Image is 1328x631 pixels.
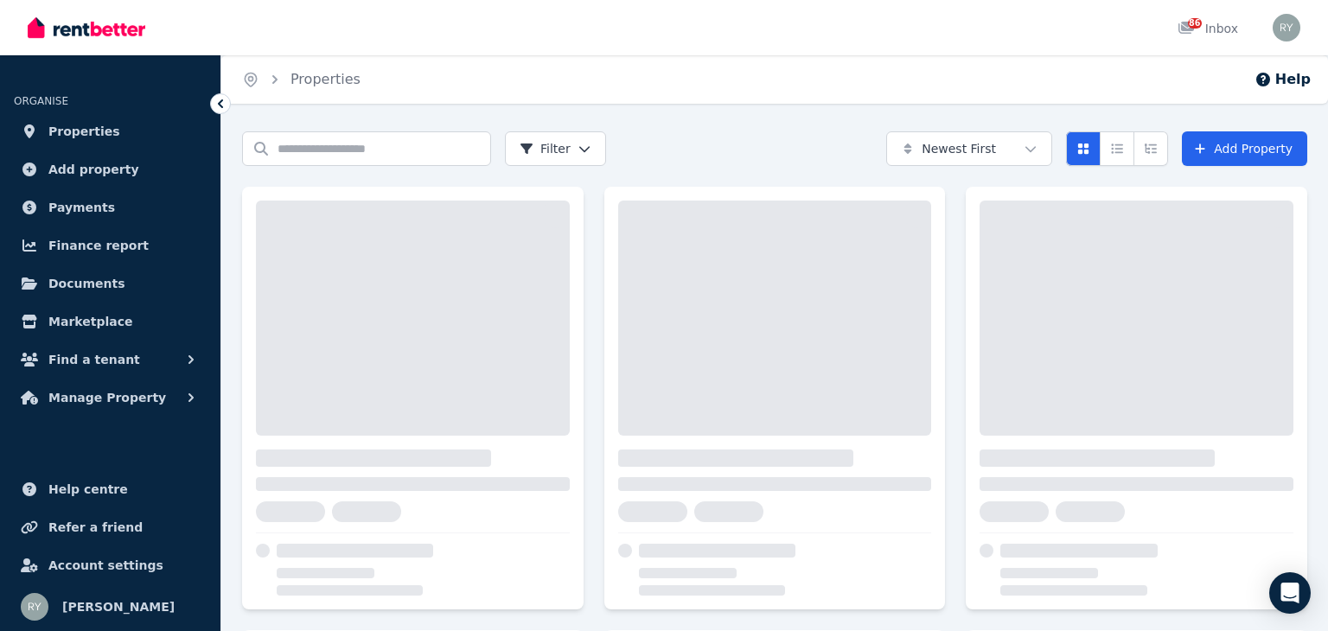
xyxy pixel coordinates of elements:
[28,15,145,41] img: RentBetter
[520,140,571,157] span: Filter
[1100,131,1134,166] button: Compact list view
[48,121,120,142] span: Properties
[505,131,606,166] button: Filter
[48,555,163,576] span: Account settings
[14,152,207,187] a: Add property
[14,95,68,107] span: ORGANISE
[290,71,361,87] a: Properties
[1133,131,1168,166] button: Expanded list view
[886,131,1052,166] button: Newest First
[48,273,125,294] span: Documents
[14,114,207,149] a: Properties
[48,311,132,332] span: Marketplace
[1188,18,1202,29] span: 86
[1269,572,1311,614] div: Open Intercom Messenger
[48,517,143,538] span: Refer a friend
[48,197,115,218] span: Payments
[14,190,207,225] a: Payments
[221,55,381,104] nav: Breadcrumb
[1255,69,1311,90] button: Help
[1066,131,1101,166] button: Card view
[21,593,48,621] img: Richard Yong
[1182,131,1307,166] a: Add Property
[922,140,996,157] span: Newest First
[1066,131,1168,166] div: View options
[48,235,149,256] span: Finance report
[14,266,207,301] a: Documents
[1178,20,1238,37] div: Inbox
[14,304,207,339] a: Marketplace
[48,159,139,180] span: Add property
[48,349,140,370] span: Find a tenant
[48,479,128,500] span: Help centre
[14,472,207,507] a: Help centre
[14,228,207,263] a: Finance report
[14,380,207,415] button: Manage Property
[48,387,166,408] span: Manage Property
[14,510,207,545] a: Refer a friend
[1273,14,1300,41] img: Richard Yong
[14,548,207,583] a: Account settings
[62,596,175,617] span: [PERSON_NAME]
[14,342,207,377] button: Find a tenant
